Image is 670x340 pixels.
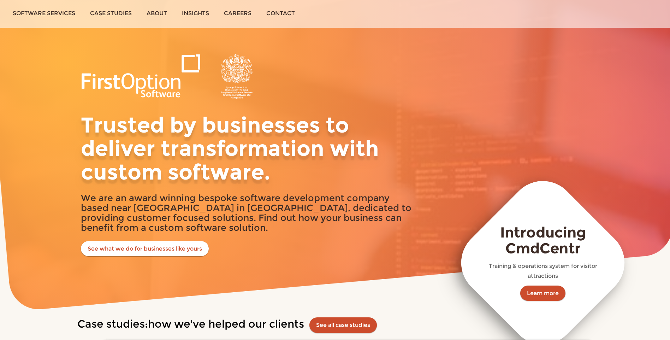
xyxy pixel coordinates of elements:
a: Learn more [520,286,565,301]
span: Case studies: [77,317,148,330]
img: logowarrantside.png [81,54,257,99]
h3: Introducing CmdCentr [481,224,605,256]
button: See all case studies [309,317,377,333]
a: See all case studies [316,322,370,328]
p: Training & operations system for visitor attractions [481,261,605,281]
h2: We are an award winning bespoke software development company based near [GEOGRAPHIC_DATA] in [GEO... [81,193,416,233]
h1: Trusted by businesses to deliver transformation with custom software. [81,113,416,183]
a: See what we do for businesses like yours [81,241,209,257]
span: how we've helped our clients [148,317,304,330]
